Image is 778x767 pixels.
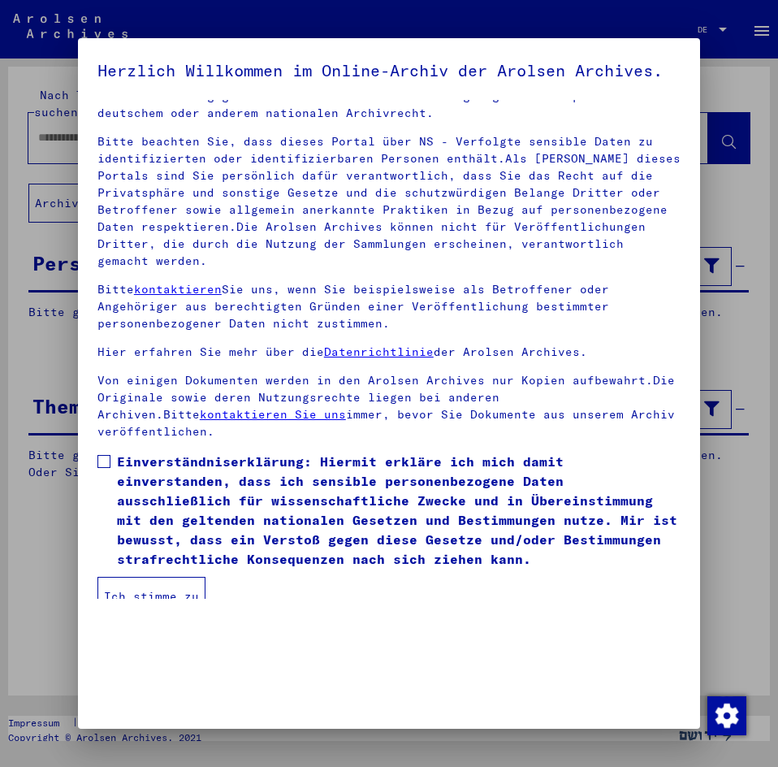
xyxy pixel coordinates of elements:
p: Von einigen Dokumenten werden in den Arolsen Archives nur Kopien aufbewahrt.Die Originale sowie d... [97,372,681,440]
span: Einverständniserklärung: Hiermit erkläre ich mich damit einverstanden, dass ich sensible personen... [117,452,681,569]
p: Bitte beachten Sie, dass dieses Portal über NS - Verfolgte sensible Daten zu identifizierten oder... [97,133,681,270]
p: Bitte Sie uns, wenn Sie beispielsweise als Betroffener oder Angehöriger aus berechtigten Gründen ... [97,281,681,332]
a: Datenrichtlinie [324,344,434,359]
h5: Herzlich Willkommen im Online-Archiv der Arolsen Archives. [97,58,681,84]
button: Ich stimme zu [97,577,205,616]
a: kontaktieren Sie uns [200,407,346,422]
img: Zustimmung ändern [707,696,746,735]
a: kontaktieren [134,282,222,297]
p: Hier erfahren Sie mehr über die der Arolsen Archives. [97,344,681,361]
